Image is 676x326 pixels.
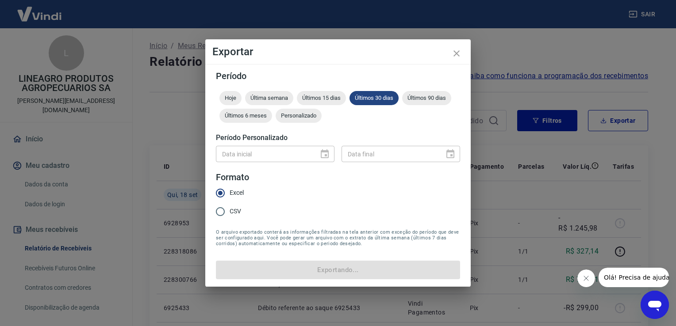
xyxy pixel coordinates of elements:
[245,95,293,101] span: Última semana
[446,43,467,64] button: close
[219,95,242,101] span: Hoje
[276,112,322,119] span: Personalizado
[212,46,464,57] h4: Exportar
[216,146,312,162] input: DD/MM/YYYY
[402,95,451,101] span: Últimos 90 dias
[216,171,249,184] legend: Formato
[216,229,460,246] span: O arquivo exportado conterá as informações filtradas na tela anterior com exceção do período que ...
[599,268,669,287] iframe: Mensagem da empresa
[641,291,669,319] iframe: Botão para abrir a janela de mensagens
[350,95,399,101] span: Últimos 30 dias
[245,91,293,105] div: Última semana
[297,95,346,101] span: Últimos 15 dias
[219,112,272,119] span: Últimos 6 meses
[216,72,460,80] h5: Período
[216,133,460,142] h5: Período Personalizado
[342,146,438,162] input: DD/MM/YYYY
[577,269,595,287] iframe: Fechar mensagem
[402,91,451,105] div: Últimos 90 dias
[230,207,241,216] span: CSV
[219,91,242,105] div: Hoje
[219,109,272,123] div: Últimos 6 meses
[230,188,244,197] span: Excel
[350,91,399,105] div: Últimos 30 dias
[276,109,322,123] div: Personalizado
[5,6,74,13] span: Olá! Precisa de ajuda?
[297,91,346,105] div: Últimos 15 dias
